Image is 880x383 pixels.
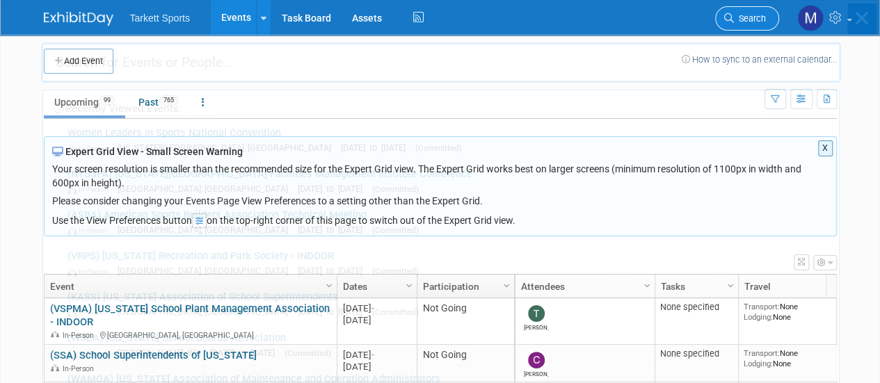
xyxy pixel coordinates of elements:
a: Women Leaders In Sports National Convention In-Person [US_STATE][GEOGRAPHIC_DATA], [GEOGRAPHIC_DA... [61,120,832,161]
span: [US_STATE][GEOGRAPHIC_DATA], [GEOGRAPHIC_DATA] [118,142,338,153]
span: [DATE] to [DATE] [298,266,369,276]
span: In-Person [67,144,115,153]
span: [DATE] to [DATE] [298,225,369,235]
a: (VRPS) [US_STATE] Recreation and Park Society - INDOOR In-Person [GEOGRAPHIC_DATA], [GEOGRAPHIC_D... [61,243,832,284]
span: [DATE] to [DATE] [298,184,369,194]
span: (Committed) [415,143,462,153]
a: (NYSSFA) [US_STATE][GEOGRAPHIC_DATA] Facilities Management Institute Conference In-Person [GEOGRA... [61,161,832,202]
span: [GEOGRAPHIC_DATA], [GEOGRAPHIC_DATA] [118,225,295,235]
span: In-Person [67,349,115,358]
span: (Committed) [372,266,419,276]
span: (Committed) [372,307,419,317]
span: [GEOGRAPHIC_DATA], [GEOGRAPHIC_DATA] [118,307,295,317]
a: (WSBA) [US_STATE] School Boards Association In-Person [PERSON_NAME], WY [DATE] to [DATE] (Committed) [61,325,832,366]
a: (ASBA) American Sports Builders Association Technical Meeting In-Person [GEOGRAPHIC_DATA], [GEOGR... [61,202,832,243]
span: In-Person [67,185,115,194]
span: (Committed) [285,348,331,358]
div: Recently Viewed Events: [50,90,832,120]
input: Search for Events or People... [41,42,841,83]
span: [DATE] to [DATE] [210,348,282,358]
a: (KASS) [US_STATE] Association of School Superintendents In-Person [GEOGRAPHIC_DATA], [GEOGRAPHIC_... [61,284,832,325]
span: (Committed) [372,184,419,194]
span: [DATE] to [DATE] [341,142,413,153]
span: In-Person [67,267,115,276]
span: (Committed) [372,225,419,235]
span: In-Person [67,226,115,235]
span: [GEOGRAPHIC_DATA], [GEOGRAPHIC_DATA] [118,184,295,194]
span: [PERSON_NAME], WY [118,348,207,358]
span: [GEOGRAPHIC_DATA], [GEOGRAPHIC_DATA] [118,266,295,276]
span: In-Person [67,308,115,317]
span: [DATE] to [DATE] [298,307,369,317]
